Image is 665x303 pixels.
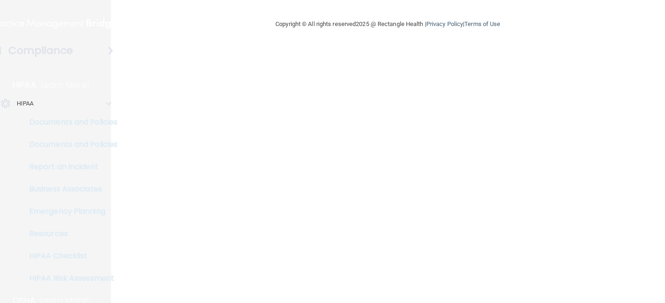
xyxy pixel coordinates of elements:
p: Documents and Policies [6,140,133,149]
p: Resources [6,229,133,238]
p: Report an Incident [6,162,133,171]
div: Copyright © All rights reserved 2025 @ Rectangle Health | | [218,9,557,39]
p: Emergency Planning [6,207,133,216]
p: HIPAA Risk Assessment [6,274,133,283]
a: Terms of Use [464,20,500,27]
p: HIPAA [13,79,36,91]
p: Learn More! [41,79,90,91]
p: HIPAA Checklist [6,251,133,261]
a: Privacy Policy [426,20,463,27]
p: Documents and Policies [6,118,133,127]
h4: Compliance [8,44,73,57]
p: Business Associates [6,184,133,194]
p: HIPAA [17,98,34,109]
